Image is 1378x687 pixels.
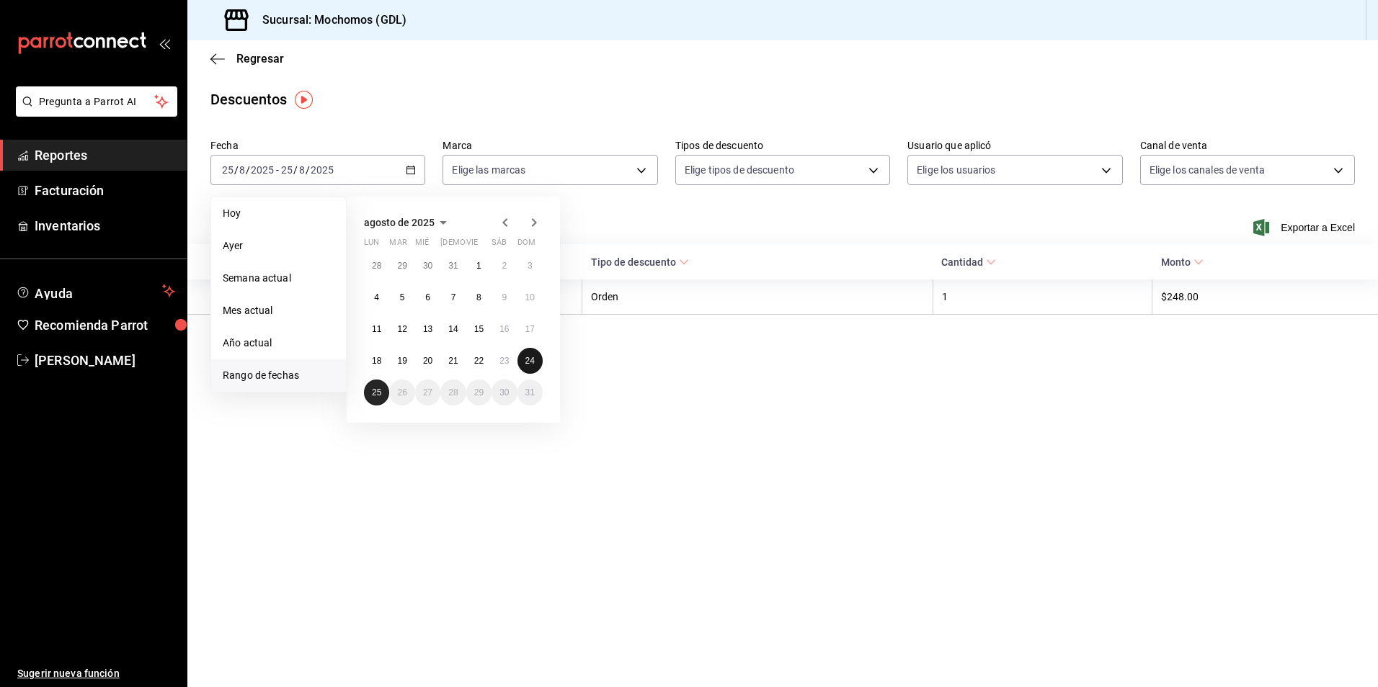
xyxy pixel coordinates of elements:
[397,356,406,366] abbr: 19 de agosto de 2025
[525,356,535,366] abbr: 24 de agosto de 2025
[159,37,170,49] button: open_drawer_menu
[234,164,239,176] span: /
[223,368,334,383] span: Rango de fechas
[389,348,414,374] button: 19 de agosto de 2025
[364,284,389,310] button: 4 de agosto de 2025
[251,12,406,29] h3: Sucursal: Mochomos (GDL)
[448,387,458,398] abbr: 28 de agosto de 2025
[423,356,432,366] abbr: 20 de agosto de 2025
[210,52,284,66] button: Regresar
[525,292,535,302] abbr: 10 de agosto de 2025
[280,164,293,176] input: --
[16,86,177,117] button: Pregunta a Parrot AI
[374,292,379,302] abbr: 4 de agosto de 2025
[310,164,334,176] input: ----
[364,348,389,374] button: 18 de agosto de 2025
[223,271,334,286] span: Semana actual
[397,324,406,334] abbr: 12 de agosto de 2025
[517,380,543,405] button: 31 de agosto de 2025
[276,164,279,176] span: -
[389,238,406,253] abbr: martes
[502,292,507,302] abbr: 9 de agosto de 2025
[1150,163,1265,177] span: Elige los canales de venta
[440,253,466,279] button: 31 de julio de 2025
[17,666,175,681] span: Sugerir nueva función
[440,348,466,374] button: 21 de agosto de 2025
[1140,140,1355,151] label: Canal de venta
[389,253,414,279] button: 29 de julio de 2025
[502,261,507,271] abbr: 2 de agosto de 2025
[492,284,517,310] button: 9 de agosto de 2025
[295,91,313,109] img: Tooltip marker
[223,206,334,221] span: Hoy
[474,387,484,398] abbr: 29 de agosto de 2025
[451,292,456,302] abbr: 7 de agosto de 2025
[415,238,429,253] abbr: miércoles
[591,256,689,268] span: Tipo de descuento
[223,336,334,351] span: Año actual
[210,89,287,110] div: Descuentos
[210,140,425,151] label: Fecha
[246,164,250,176] span: /
[1161,256,1204,268] span: Monto
[364,253,389,279] button: 28 de julio de 2025
[372,387,381,398] abbr: 25 de agosto de 2025
[685,163,794,177] span: Elige tipos de descuento
[35,216,175,235] span: Inventarios
[448,324,458,334] abbr: 14 de agosto de 2025
[389,380,414,405] button: 26 de agosto de 2025
[423,261,432,271] abbr: 30 de julio de 2025
[440,238,525,253] abbr: jueves
[223,303,334,318] span: Mes actual
[364,217,435,228] span: agosto de 2025
[1152,279,1378,315] th: $248.00
[499,387,509,398] abbr: 30 de agosto de 2025
[306,164,310,176] span: /
[474,356,484,366] abbr: 22 de agosto de 2025
[415,348,440,374] button: 20 de agosto de 2025
[933,279,1152,315] th: 1
[415,380,440,405] button: 27 de agosto de 2025
[466,316,492,342] button: 15 de agosto de 2025
[10,104,177,120] a: Pregunta a Parrot AI
[389,316,414,342] button: 12 de agosto de 2025
[466,253,492,279] button: 1 de agosto de 2025
[582,279,933,315] th: Orden
[440,380,466,405] button: 28 de agosto de 2025
[517,253,543,279] button: 3 de agosto de 2025
[223,238,334,253] span: Ayer
[425,292,430,302] abbr: 6 de agosto de 2025
[499,356,509,366] abbr: 23 de agosto de 2025
[221,164,234,176] input: --
[415,284,440,310] button: 6 de agosto de 2025
[400,292,405,302] abbr: 5 de agosto de 2025
[293,164,298,176] span: /
[35,282,156,300] span: Ayuda
[917,163,995,177] span: Elige los usuarios
[499,324,509,334] abbr: 16 de agosto de 2025
[466,238,478,253] abbr: viernes
[298,164,306,176] input: --
[907,140,1122,151] label: Usuario que aplicó
[476,292,481,302] abbr: 8 de agosto de 2025
[39,94,155,109] span: Pregunta a Parrot AI
[492,238,507,253] abbr: sábado
[250,164,275,176] input: ----
[525,387,535,398] abbr: 31 de agosto de 2025
[443,140,657,151] label: Marca
[525,324,535,334] abbr: 17 de agosto de 2025
[415,316,440,342] button: 13 de agosto de 2025
[528,261,533,271] abbr: 3 de agosto de 2025
[466,380,492,405] button: 29 de agosto de 2025
[397,387,406,398] abbr: 26 de agosto de 2025
[1256,219,1355,236] button: Exportar a Excel
[35,181,175,200] span: Facturación
[364,214,452,231] button: agosto de 2025
[423,387,432,398] abbr: 27 de agosto de 2025
[364,238,379,253] abbr: lunes
[415,253,440,279] button: 30 de julio de 2025
[423,324,432,334] abbr: 13 de agosto de 2025
[35,145,175,165] span: Reportes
